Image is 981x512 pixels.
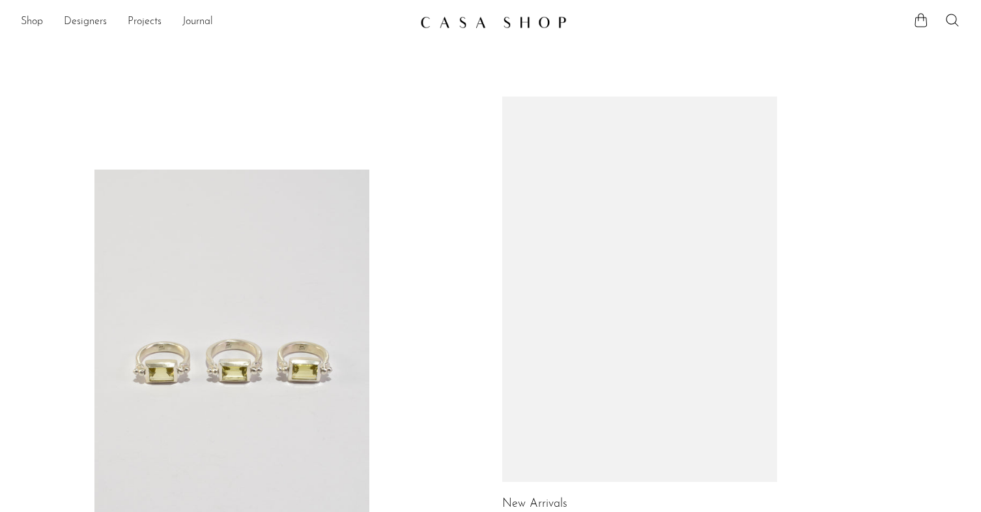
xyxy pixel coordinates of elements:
a: Shop [21,14,43,31]
ul: NEW HEADER MENU [21,11,410,33]
a: Journal [182,14,213,31]
a: Designers [64,14,107,31]
nav: Desktop navigation [21,11,410,33]
a: Projects [128,14,162,31]
a: New Arrivals [502,498,567,510]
